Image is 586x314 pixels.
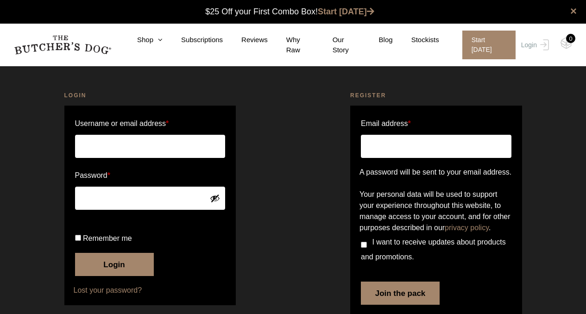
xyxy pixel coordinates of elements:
a: Reviews [223,35,268,45]
a: Start [DATE] [318,7,374,16]
button: Join the pack [361,282,440,305]
img: TBD_Cart-Empty.png [561,37,572,49]
input: Remember me [75,235,81,241]
a: Why Raw [268,35,314,56]
h2: Login [64,91,236,100]
span: I want to receive updates about products and promotions. [361,238,506,261]
a: Lost your password? [74,285,227,296]
a: privacy policy [445,224,489,232]
h2: Register [350,91,522,100]
a: Blog [360,35,393,45]
p: Your personal data will be used to support your experience throughout this website, to manage acc... [359,189,513,233]
button: Login [75,253,154,276]
a: Stockists [393,35,439,45]
a: Shop [119,35,163,45]
a: Start [DATE] [453,31,519,59]
span: Start [DATE] [462,31,516,59]
a: Login [519,31,549,59]
a: close [570,6,577,17]
span: Remember me [83,234,132,242]
label: Password [75,168,226,183]
a: Subscriptions [163,35,223,45]
input: I want to receive updates about products and promotions. [361,242,367,248]
div: 0 [566,34,575,43]
a: Our Story [314,35,360,56]
label: Email address [361,116,411,131]
label: Username or email address [75,116,226,131]
p: A password will be sent to your email address. [359,167,513,178]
